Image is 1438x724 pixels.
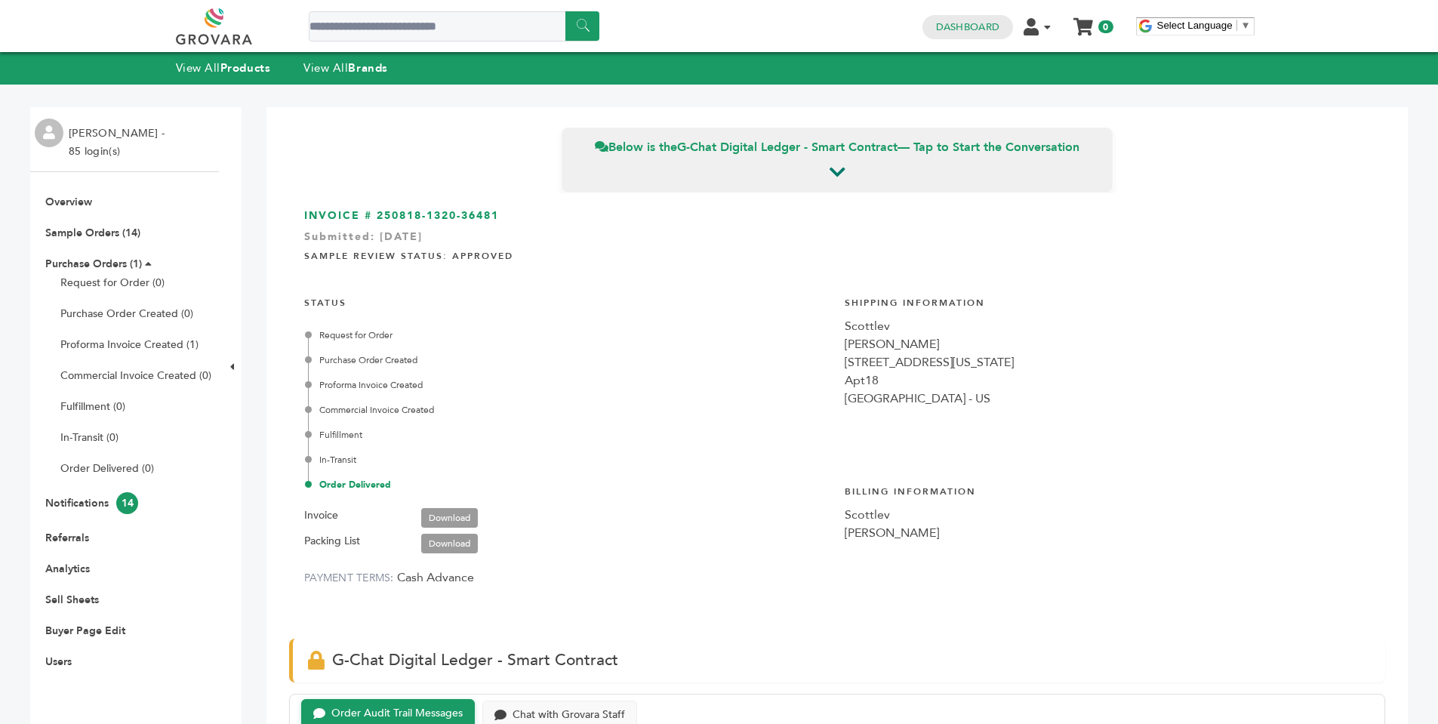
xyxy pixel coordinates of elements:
div: Commercial Invoice Created [308,403,830,417]
div: [PERSON_NAME] [845,335,1370,353]
a: Order Delivered (0) [60,461,154,476]
div: [GEOGRAPHIC_DATA] - US [845,390,1370,408]
a: Request for Order (0) [60,276,165,290]
h4: Billing Information [845,474,1370,506]
a: Dashboard [936,20,999,34]
span: 14 [116,492,138,514]
h3: INVOICE # 250818-1320-36481 [304,208,1370,223]
a: Purchase Orders (1) [45,257,142,271]
span: 0 [1098,20,1113,33]
div: In-Transit [308,453,830,467]
strong: Brands [348,60,387,75]
span: Cash Advance [397,569,474,586]
a: Download [421,534,478,553]
a: Referrals [45,531,89,545]
label: Invoice [304,507,338,525]
a: Analytics [45,562,90,576]
div: Request for Order [308,328,830,342]
a: Overview [45,195,92,209]
a: Sample Orders (14) [45,226,140,240]
div: Apt18 [845,371,1370,390]
li: [PERSON_NAME] - 85 login(s) [69,125,168,161]
div: Scottlev [845,506,1370,524]
div: Purchase Order Created [308,353,830,367]
div: Fulfillment [308,428,830,442]
span: G-Chat Digital Ledger - Smart Contract [332,649,618,671]
div: [PERSON_NAME] [845,524,1370,542]
div: Order Delivered [308,478,830,491]
img: profile.png [35,119,63,147]
label: PAYMENT TERMS: [304,571,394,585]
a: View AllProducts [176,60,271,75]
a: In-Transit (0) [60,430,119,445]
a: Buyer Page Edit [45,624,125,638]
a: Notifications14 [45,496,138,510]
a: Fulfillment (0) [60,399,125,414]
span: Select Language [1157,20,1233,31]
div: Proforma Invoice Created [308,378,830,392]
label: Packing List [304,532,360,550]
span: ​ [1236,20,1237,31]
div: Scottlev [845,317,1370,335]
h4: Sample Review Status: Approved [304,239,1370,270]
span: ▼ [1241,20,1251,31]
a: Select Language​ [1157,20,1251,31]
a: Proforma Invoice Created (1) [60,337,199,352]
h4: STATUS [304,285,830,317]
a: My Cart [1074,14,1092,29]
strong: G-Chat Digital Ledger - Smart Contract [677,139,898,156]
input: Search a product or brand... [309,11,599,42]
span: Below is the — Tap to Start the Conversation [595,139,1079,156]
a: Commercial Invoice Created (0) [60,368,211,383]
div: [STREET_ADDRESS][US_STATE] [845,353,1370,371]
a: Users [45,655,72,669]
div: Order Audit Trail Messages [331,707,463,720]
a: Sell Sheets [45,593,99,607]
a: Purchase Order Created (0) [60,307,193,321]
a: Download [421,508,478,528]
a: View AllBrands [303,60,388,75]
h4: Shipping Information [845,285,1370,317]
div: Chat with Grovara Staff [513,709,625,722]
div: Submitted: [DATE] [304,230,1370,252]
strong: Products [220,60,270,75]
